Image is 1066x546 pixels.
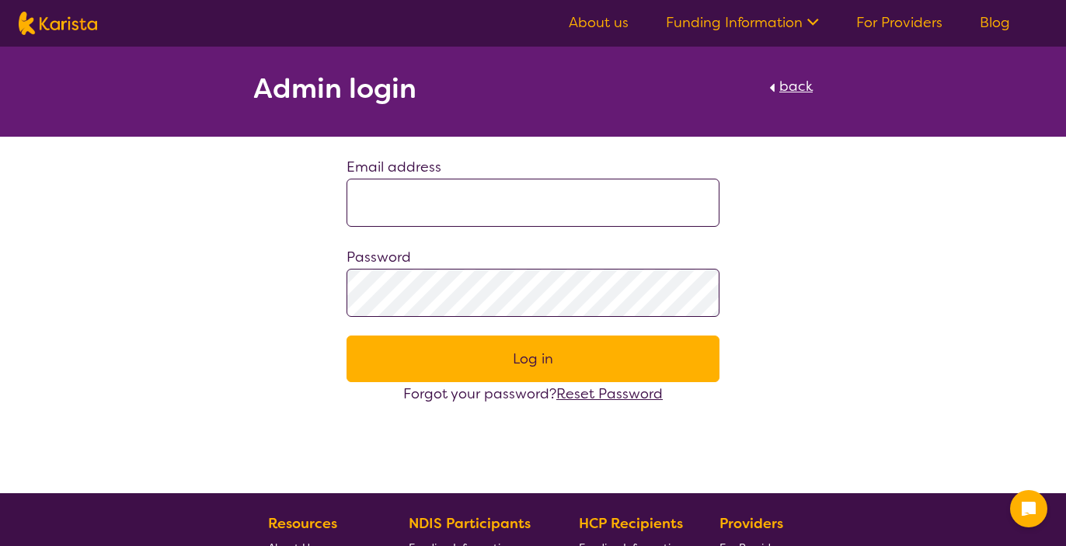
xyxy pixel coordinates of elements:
[579,514,683,533] b: HCP Recipients
[409,514,531,533] b: NDIS Participants
[666,13,819,32] a: Funding Information
[980,13,1010,32] a: Blog
[556,384,663,403] a: Reset Password
[719,514,783,533] b: Providers
[253,75,416,103] h2: Admin login
[347,336,719,382] button: Log in
[268,514,337,533] b: Resources
[347,158,441,176] label: Email address
[347,382,719,405] div: Forgot your password?
[856,13,942,32] a: For Providers
[19,12,97,35] img: Karista logo
[347,248,411,266] label: Password
[569,13,629,32] a: About us
[765,75,813,109] a: back
[779,77,813,96] span: back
